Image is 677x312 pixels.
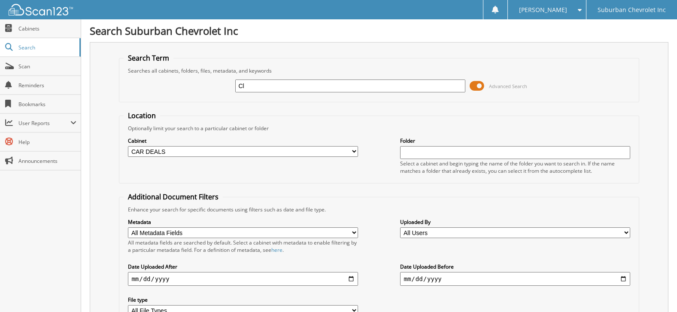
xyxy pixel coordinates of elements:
label: Cabinet [128,137,358,144]
img: scan123-logo-white.svg [9,4,73,15]
div: Enhance your search for specific documents using filters such as date and file type. [124,206,634,213]
label: Folder [400,137,630,144]
div: Select a cabinet and begin typing the name of the folder you want to search in. If the name match... [400,160,630,174]
span: Cabinets [18,25,76,32]
label: Date Uploaded Before [400,263,630,270]
input: start [128,272,358,286]
span: Search [18,44,75,51]
span: User Reports [18,119,70,127]
label: Date Uploaded After [128,263,358,270]
input: end [400,272,630,286]
legend: Location [124,111,160,120]
iframe: Chat Widget [634,271,677,312]
span: Reminders [18,82,76,89]
div: Optionally limit your search to a particular cabinet or folder [124,125,634,132]
span: Announcements [18,157,76,165]
label: File type [128,296,358,303]
span: Advanced Search [489,83,527,89]
legend: Search Term [124,53,173,63]
span: Bookmarks [18,101,76,108]
span: Help [18,138,76,146]
span: Scan [18,63,76,70]
a: here [271,246,282,254]
div: All metadata fields are searched by default. Select a cabinet with metadata to enable filtering b... [128,239,358,254]
label: Metadata [128,218,358,226]
div: Searches all cabinets, folders, files, metadata, and keywords [124,67,634,74]
legend: Additional Document Filters [124,192,223,202]
label: Uploaded By [400,218,630,226]
h1: Search Suburban Chevrolet Inc [90,24,668,38]
span: Suburban Chevrolet Inc [598,7,666,12]
span: [PERSON_NAME] [519,7,567,12]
